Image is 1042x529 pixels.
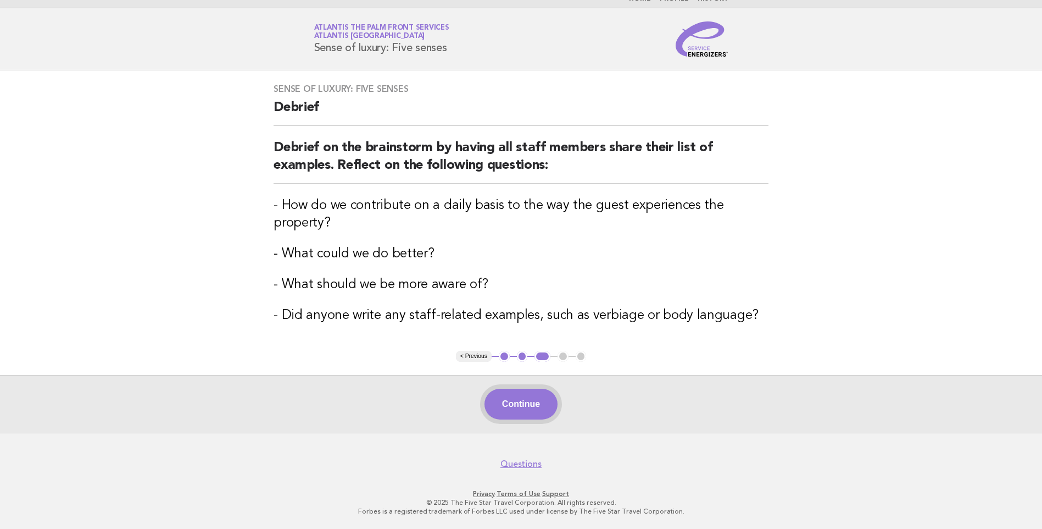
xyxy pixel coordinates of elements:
p: · · [185,489,857,498]
a: Questions [500,459,542,470]
h3: - Did anyone write any staff-related examples, such as verbiage or body language? [274,307,768,324]
h3: - How do we contribute on a daily basis to the way the guest experiences the property? [274,197,768,232]
button: 1 [499,351,510,362]
h1: Sense of luxury: Five senses [314,25,449,53]
a: Atlantis The Palm Front ServicesAtlantis [GEOGRAPHIC_DATA] [314,24,449,40]
p: Forbes is a registered trademark of Forbes LLC used under license by The Five Star Travel Corpora... [185,507,857,516]
button: < Previous [456,351,492,362]
a: Support [542,490,569,498]
img: Service Energizers [676,21,728,57]
button: 3 [534,351,550,362]
h3: - What should we be more aware of? [274,276,768,294]
a: Terms of Use [497,490,540,498]
h2: Debrief [274,99,768,126]
p: © 2025 The Five Star Travel Corporation. All rights reserved. [185,498,857,507]
button: 2 [517,351,528,362]
button: Continue [484,389,558,420]
h3: Sense of luxury: Five senses [274,84,768,95]
h3: - What could we do better? [274,245,768,263]
h2: Debrief on the brainstorm by having all staff members share their list of examples. Reflect on th... [274,139,768,184]
a: Privacy [473,490,495,498]
span: Atlantis [GEOGRAPHIC_DATA] [314,33,425,40]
